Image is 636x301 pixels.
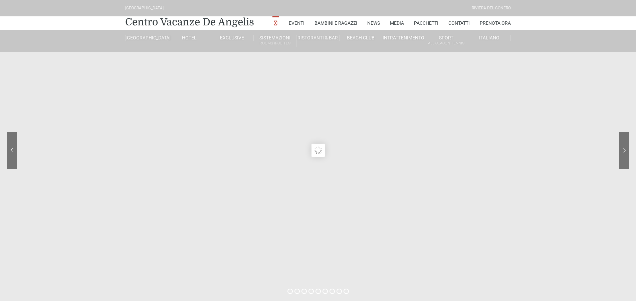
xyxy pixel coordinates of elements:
[479,35,499,40] span: Italiano
[425,35,468,47] a: SportAll Season Tennis
[448,16,470,30] a: Contatti
[367,16,380,30] a: News
[289,16,304,30] a: Eventi
[340,35,382,41] a: Beach Club
[314,16,357,30] a: Bambini e Ragazzi
[472,5,511,11] div: Riviera Del Conero
[125,5,164,11] div: [GEOGRAPHIC_DATA]
[254,40,296,46] small: Rooms & Suites
[382,35,425,41] a: Intrattenimento
[125,15,254,29] a: Centro Vacanze De Angelis
[254,35,296,47] a: SistemazioniRooms & Suites
[425,40,467,46] small: All Season Tennis
[390,16,404,30] a: Media
[168,35,211,41] a: Hotel
[468,35,511,41] a: Italiano
[296,35,339,41] a: Ristoranti & Bar
[125,35,168,41] a: [GEOGRAPHIC_DATA]
[211,35,254,41] a: Exclusive
[414,16,438,30] a: Pacchetti
[480,16,511,30] a: Prenota Ora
